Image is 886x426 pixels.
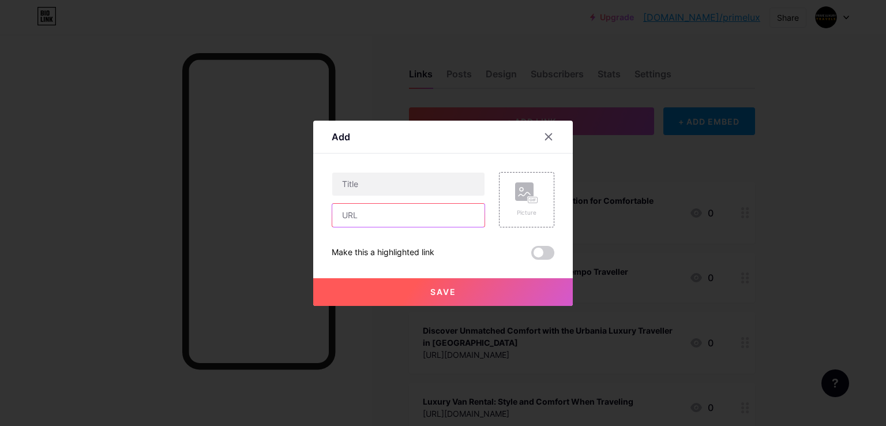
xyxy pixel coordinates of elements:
[332,130,350,144] div: Add
[515,208,538,217] div: Picture
[430,287,456,297] span: Save
[332,246,434,260] div: Make this a highlighted link
[332,204,485,227] input: URL
[313,278,573,306] button: Save
[332,173,485,196] input: Title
